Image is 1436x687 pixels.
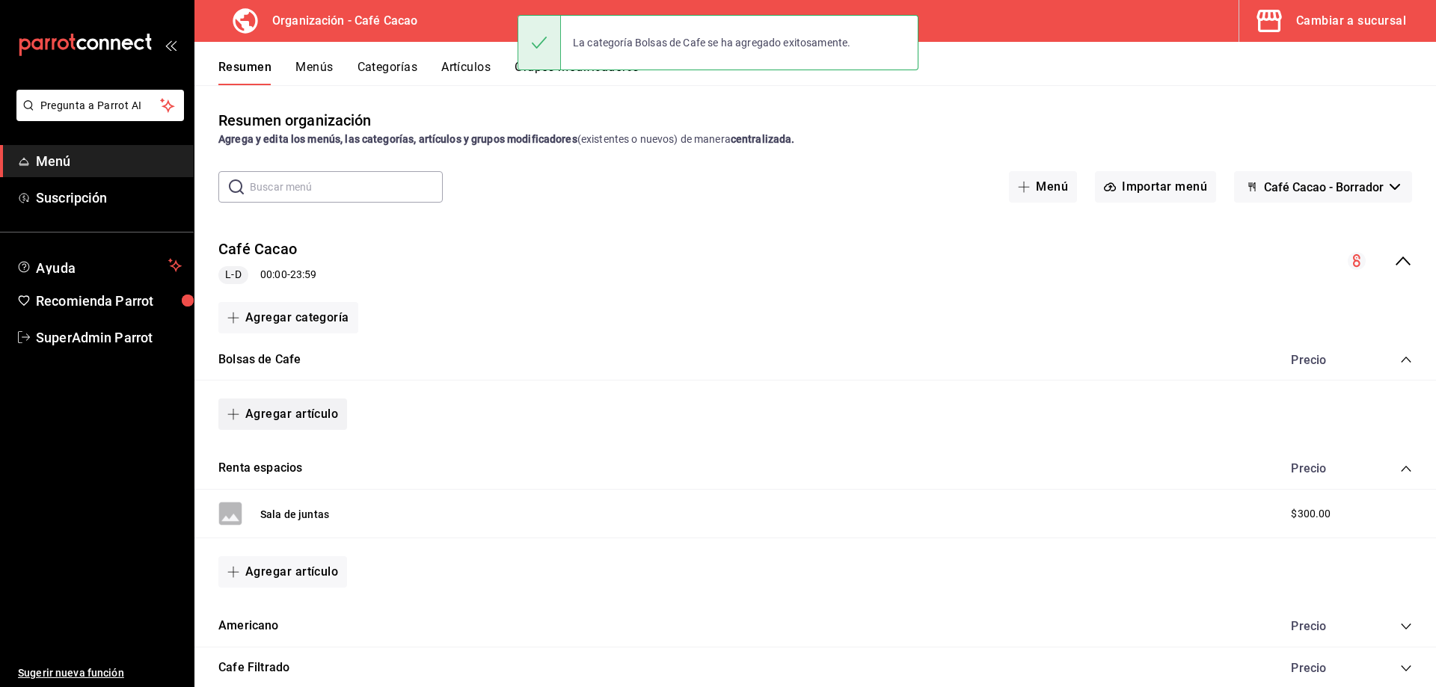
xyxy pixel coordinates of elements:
span: Ayuda [36,256,162,274]
button: collapse-category-row [1400,620,1412,632]
button: Sala de juntas [260,507,329,522]
button: collapse-category-row [1400,354,1412,366]
button: collapse-category-row [1400,463,1412,475]
div: Precio [1276,353,1372,367]
div: La categoría Bolsas de Cafe se ha agregado exitosamente. [561,26,862,59]
input: Buscar menú [250,172,443,202]
button: Resumen [218,60,271,85]
button: Agregar artículo [218,556,347,588]
button: Café Cacao - Borrador [1234,171,1412,203]
strong: centralizada. [731,133,795,145]
button: Categorías [358,60,418,85]
button: Importar menú [1095,171,1216,203]
span: L-D [219,267,247,283]
button: Pregunta a Parrot AI [16,90,184,121]
button: Agregar categoría [218,302,358,333]
button: Menús [295,60,333,85]
span: Menú [36,151,182,171]
button: Café Cacao [218,238,297,260]
button: Americano [218,617,279,635]
div: Resumen organización [218,109,372,132]
button: collapse-category-row [1400,662,1412,674]
div: 00:00 - 23:59 [218,266,316,284]
div: Precio [1276,661,1372,675]
a: Pregunta a Parrot AI [10,108,184,124]
h3: Organización - Café Cacao [260,12,417,30]
span: $300.00 [1291,506,1331,522]
button: Renta espacios [218,460,302,477]
span: Sugerir nueva función [18,665,182,681]
button: Agregar artículo [218,398,347,430]
div: Precio [1276,619,1372,633]
div: Precio [1276,461,1372,475]
button: Bolsas de Cafe [218,351,301,369]
button: Cafe Filtrado [218,659,289,677]
span: SuperAdmin Parrot [36,327,182,348]
span: Pregunta a Parrot AI [40,98,161,114]
button: Artículos [441,60,491,85]
button: open_drawer_menu [165,39,177,51]
div: collapse-menu-row [194,227,1436,296]
strong: Agrega y edita los menús, las categorías, artículos y grupos modificadores [218,133,577,145]
span: Suscripción [36,188,182,208]
span: Café Cacao - Borrador [1264,180,1384,194]
button: Menú [1009,171,1077,203]
div: Cambiar a sucursal [1296,10,1406,31]
div: (existentes o nuevos) de manera [218,132,1412,147]
span: Recomienda Parrot [36,291,182,311]
div: navigation tabs [218,60,1436,85]
button: Grupos modificadores [515,60,639,85]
